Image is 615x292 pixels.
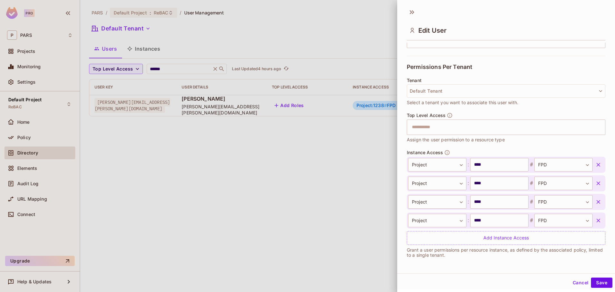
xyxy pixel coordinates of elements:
[534,177,593,190] div: FPD
[466,198,470,206] span: :
[529,198,534,206] span: #
[407,231,605,245] div: Add Instance Access
[408,214,466,227] div: Project
[407,64,472,70] span: Permissions Per Tenant
[408,158,466,171] div: Project
[408,177,466,190] div: Project
[407,99,518,106] span: Select a tenant you want to associate this user with.
[418,27,447,34] span: Edit User
[570,278,591,288] button: Cancel
[466,161,470,169] span: :
[529,179,534,187] span: #
[407,247,605,258] p: Grant a user permissions per resource instance, as defined by the associated policy, limited to a...
[529,217,534,224] span: #
[591,278,612,288] button: Save
[534,214,593,227] div: FPD
[534,158,593,171] div: FPD
[407,136,505,143] span: Assign the user permission to a resource type
[466,217,470,224] span: :
[407,150,443,155] span: Instance Access
[466,179,470,187] span: :
[529,161,534,169] span: #
[407,78,422,83] span: Tenant
[408,195,466,209] div: Project
[534,195,593,209] div: FPD
[602,126,603,128] button: Open
[407,113,446,118] span: Top Level Access
[407,84,605,98] button: Default Tenant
